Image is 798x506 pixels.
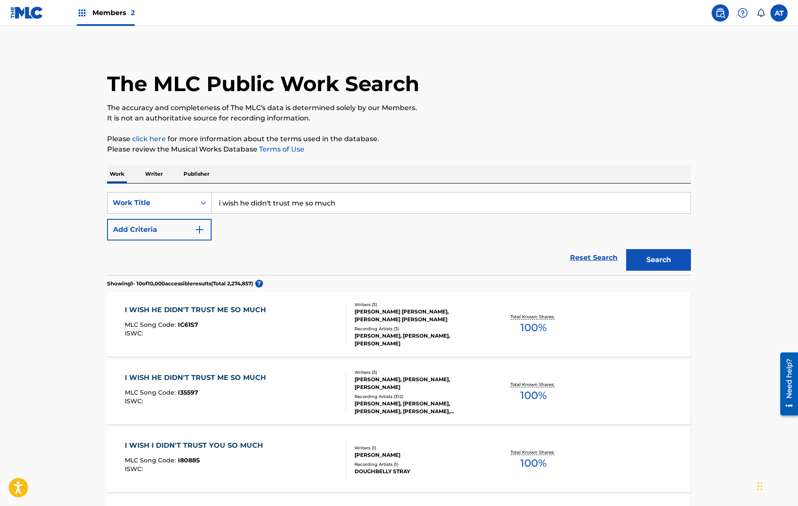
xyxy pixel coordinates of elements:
[355,451,485,459] div: [PERSON_NAME]
[255,280,263,288] span: ?
[107,427,691,492] a: I WISH I DIDN'T TRUST YOU SO MUCHMLC Song Code:I8088SISWC:Writers (1)[PERSON_NAME]Recording Artis...
[355,369,485,376] div: Writers ( 3 )
[712,4,729,22] a: Public Search
[355,468,485,475] div: DOUGHBELLY STRAY
[107,134,691,144] p: Please for more information about the terms used in the database.
[132,135,166,143] a: click here
[107,280,253,288] p: Showing 1 - 10 of 10,000 accessible results (Total 2,274,857 )
[107,144,691,155] p: Please review the Musical Works Database
[355,445,485,451] div: Writers ( 1 )
[520,388,547,403] span: 100 %
[520,320,547,335] span: 100 %
[757,473,763,499] div: Drag
[125,305,270,315] div: I WISH HE DIDN'T TRUST ME SO MUCH
[755,465,798,506] iframe: Chat Widget
[355,400,485,415] div: [PERSON_NAME], [PERSON_NAME], [PERSON_NAME], [PERSON_NAME], [PERSON_NAME]
[757,9,765,17] div: Notifications
[125,397,145,405] span: ISWC :
[107,360,691,424] a: I WISH HE DIDN'T TRUST ME SO MUCHMLC Song Code:I35597ISWC:Writers (3)[PERSON_NAME], [PERSON_NAME]...
[125,465,145,473] span: ISWC :
[510,381,557,388] p: Total Known Shares:
[770,4,788,22] div: User Menu
[113,198,190,208] div: Work Title
[510,313,557,320] p: Total Known Shares:
[738,8,748,18] img: help
[125,373,270,383] div: I WISH HE DIDN'T TRUST ME SO MUCH
[107,292,691,357] a: I WISH HE DIDN'T TRUST ME SO MUCHMLC Song Code:IC61S7ISWC:Writers (3)[PERSON_NAME] [PERSON_NAME],...
[107,103,691,113] p: The accuracy and completeness of The MLC's data is determined solely by our Members.
[125,389,178,396] span: MLC Song Code :
[107,113,691,123] p: It is not an authoritative source for recording information.
[355,332,485,348] div: [PERSON_NAME], [PERSON_NAME], [PERSON_NAME]
[125,456,178,464] span: MLC Song Code :
[77,8,87,18] img: Top Rightsholders
[355,393,485,400] div: Recording Artists ( 312 )
[125,329,145,337] span: ISWC :
[355,301,485,308] div: Writers ( 3 )
[178,456,200,464] span: I8088S
[510,449,557,455] p: Total Known Shares:
[142,165,165,183] p: Writer
[355,326,485,332] div: Recording Artists ( 3 )
[355,461,485,468] div: Recording Artists ( 1 )
[107,219,212,240] button: Add Criteria
[10,6,44,19] img: MLC Logo
[131,9,135,17] span: 2
[178,321,198,329] span: IC61S7
[181,165,212,183] p: Publisher
[715,8,725,18] img: search
[107,165,127,183] p: Work
[774,349,798,418] iframe: Resource Center
[520,455,547,471] span: 100 %
[125,440,267,451] div: I WISH I DIDN'T TRUST YOU SO MUCH
[194,225,205,235] img: 9d2ae6d4665cec9f34b9.svg
[92,8,135,18] span: Members
[734,4,751,22] div: Help
[566,248,622,267] a: Reset Search
[355,376,485,391] div: [PERSON_NAME], [PERSON_NAME], [PERSON_NAME]
[355,308,485,323] div: [PERSON_NAME] [PERSON_NAME], [PERSON_NAME] [PERSON_NAME]
[107,71,419,97] h1: The MLC Public Work Search
[125,321,178,329] span: MLC Song Code :
[257,145,304,153] a: Terms of Use
[178,389,198,396] span: I35597
[107,192,691,275] form: Search Form
[626,249,691,271] button: Search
